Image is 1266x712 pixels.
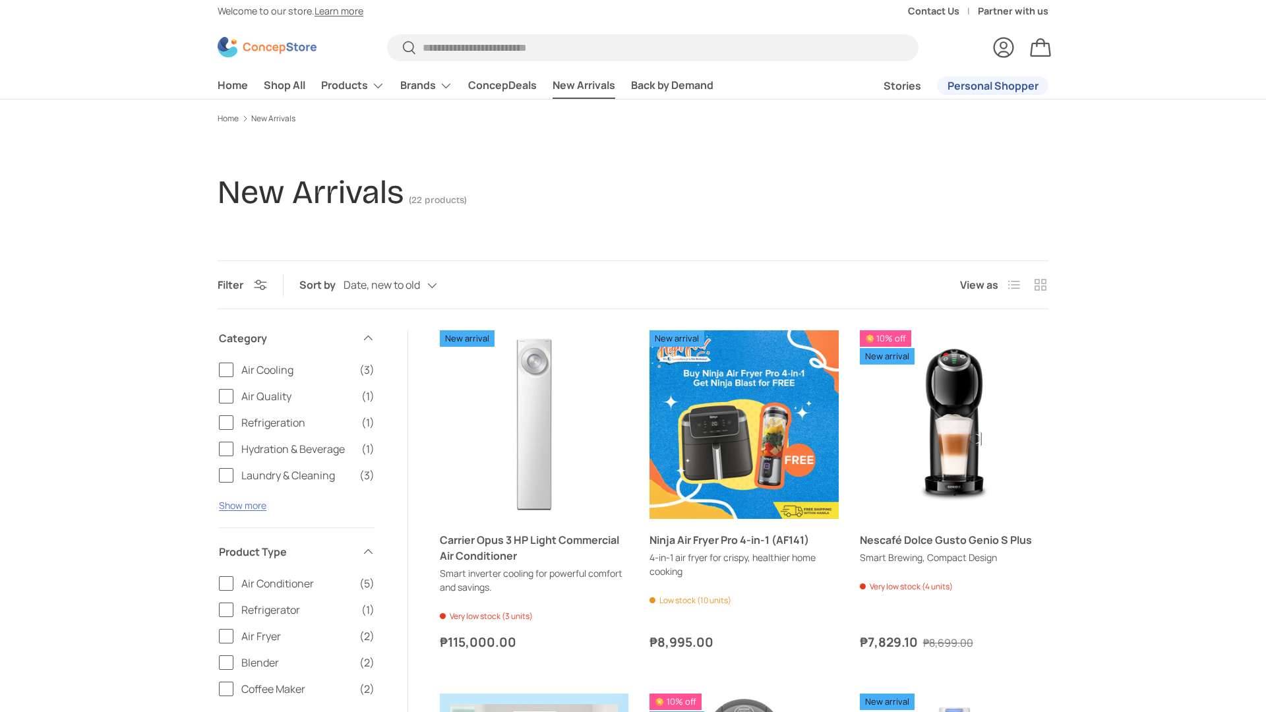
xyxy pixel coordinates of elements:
[860,694,915,710] span: New arrival
[218,73,713,99] nav: Primary
[359,467,375,483] span: (3)
[219,528,375,576] summary: Product Type
[218,278,243,292] span: Filter
[218,37,316,57] img: ConcepStore
[361,602,375,618] span: (1)
[241,467,351,483] span: Laundry & Cleaning
[218,4,363,18] p: Welcome to our store.
[361,388,375,404] span: (1)
[468,73,537,98] a: ConcepDeals
[359,628,375,644] span: (2)
[299,277,344,293] label: Sort by
[361,415,375,430] span: (1)
[440,330,628,519] a: Carrier Opus 3 HP Light Commercial Air Conditioner
[960,277,998,293] span: View as
[218,113,1048,125] nav: Breadcrumbs
[860,533,1032,547] a: Nescafé Dolce Gusto Genio S Plus
[937,76,1048,95] a: Personal Shopper
[264,73,305,98] a: Shop All
[649,330,838,519] a: Ninja Air Fryer Pro 4-in-1 (AF141)
[649,330,704,347] span: New arrival
[241,362,351,378] span: Air Cooling
[344,274,464,297] button: Date, new to old
[908,4,978,18] a: Contact Us
[241,415,353,430] span: Refrigeration
[359,576,375,591] span: (5)
[218,115,239,123] a: Home
[241,576,351,591] span: Air Conditioner
[884,73,921,99] a: Stories
[409,194,467,206] span: (22 products)
[649,330,838,519] img: https://concepstore.ph/products/ninja-air-fryer-pro-4-in-1-af141
[315,5,363,17] a: Learn more
[241,681,351,697] span: Coffee Maker
[860,348,915,365] span: New arrival
[218,73,248,98] a: Home
[440,330,628,519] img: https://concepstore.ph/products/carrier-opus-3-hp-light-commercial-air-conditioner
[344,279,420,291] span: Date, new to old
[219,544,353,560] span: Product Type
[440,533,619,563] a: Carrier Opus 3 HP Light Commercial Air Conditioner
[649,694,701,710] span: 10% off
[860,330,1048,519] img: https://concepstore.ph/products/genio-s-plus
[241,655,351,670] span: Blender
[860,330,1048,519] a: Nescafé Dolce Gusto Genio S Plus
[440,330,495,347] span: New arrival
[392,73,460,99] summary: Brands
[241,602,353,618] span: Refrigerator
[948,80,1039,91] span: Personal Shopper
[321,73,384,99] a: Products
[219,330,353,346] span: Category
[359,681,375,697] span: (2)
[649,533,809,547] a: Ninja Air Fryer Pro 4-in-1 (AF141)
[218,173,404,212] h1: New Arrivals
[219,499,266,512] button: Show more
[978,4,1048,18] a: Partner with us
[218,278,267,292] button: Filter
[631,73,713,98] a: Back by Demand
[251,115,295,123] a: New Arrivals
[361,441,375,457] span: (1)
[359,362,375,378] span: (3)
[860,330,911,347] span: 10% off
[219,314,375,362] summary: Category
[852,73,1048,99] nav: Secondary
[553,73,615,98] a: New Arrivals
[400,73,452,99] a: Brands
[241,441,353,457] span: Hydration & Beverage
[359,655,375,670] span: (2)
[313,73,392,99] summary: Products
[241,628,351,644] span: Air Fryer
[241,388,353,404] span: Air Quality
